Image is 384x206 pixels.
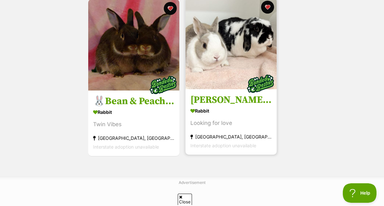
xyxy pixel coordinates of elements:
[164,2,177,15] button: favourite
[186,89,277,155] a: [PERSON_NAME] & Pepper Rabbit Looking for love [GEOGRAPHIC_DATA], [GEOGRAPHIC_DATA] Interstate ad...
[93,95,174,107] h3: 🐰Bean & Peach🐰(Located in [GEOGRAPHIC_DATA]))
[178,194,192,205] span: Close
[190,106,272,115] div: Rabbit
[93,107,174,117] div: Rabbit
[190,94,272,106] h3: [PERSON_NAME] & Pepper
[190,143,256,148] span: Interstate adoption unavailable
[190,119,272,127] div: Looking for love
[93,134,174,142] div: [GEOGRAPHIC_DATA], [GEOGRAPHIC_DATA]
[261,1,274,14] button: favourite
[93,144,159,150] span: Interstate adoption unavailable
[190,132,272,141] div: [GEOGRAPHIC_DATA], [GEOGRAPHIC_DATA]
[244,67,276,100] img: bonded besties
[88,90,179,156] a: 🐰Bean & Peach🐰(Located in [GEOGRAPHIC_DATA])) Rabbit Twin Vibes [GEOGRAPHIC_DATA], [GEOGRAPHIC_DA...
[343,183,378,203] iframe: Help Scout Beacon - Open
[147,69,179,101] img: bonded besties
[93,120,174,129] div: Twin Vibes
